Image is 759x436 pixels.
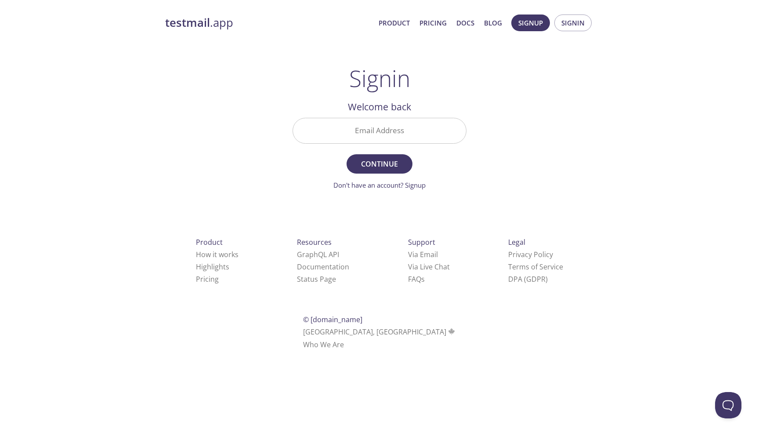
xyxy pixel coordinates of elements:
[196,262,229,272] a: Highlights
[165,15,210,30] strong: testmail
[484,17,502,29] a: Blog
[408,262,450,272] a: Via Live Chat
[196,274,219,284] a: Pricing
[297,274,336,284] a: Status Page
[511,15,550,31] button: Signup
[349,65,410,91] h1: Signin
[297,237,332,247] span: Resources
[293,99,466,114] h2: Welcome back
[196,237,223,247] span: Product
[554,15,592,31] button: Signin
[518,17,543,29] span: Signup
[421,274,425,284] span: s
[508,237,525,247] span: Legal
[165,15,372,30] a: testmail.app
[408,274,425,284] a: FAQ
[408,250,438,259] a: Via Email
[379,17,410,29] a: Product
[347,154,412,174] button: Continue
[333,181,426,189] a: Don't have an account? Signup
[297,250,339,259] a: GraphQL API
[303,340,344,349] a: Who We Are
[508,250,553,259] a: Privacy Policy
[356,158,403,170] span: Continue
[561,17,585,29] span: Signin
[408,237,435,247] span: Support
[508,262,563,272] a: Terms of Service
[508,274,548,284] a: DPA (GDPR)
[303,315,362,324] span: © [DOMAIN_NAME]
[196,250,239,259] a: How it works
[303,327,456,337] span: [GEOGRAPHIC_DATA], [GEOGRAPHIC_DATA]
[715,392,741,418] iframe: Help Scout Beacon - Open
[297,262,349,272] a: Documentation
[456,17,474,29] a: Docs
[419,17,447,29] a: Pricing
